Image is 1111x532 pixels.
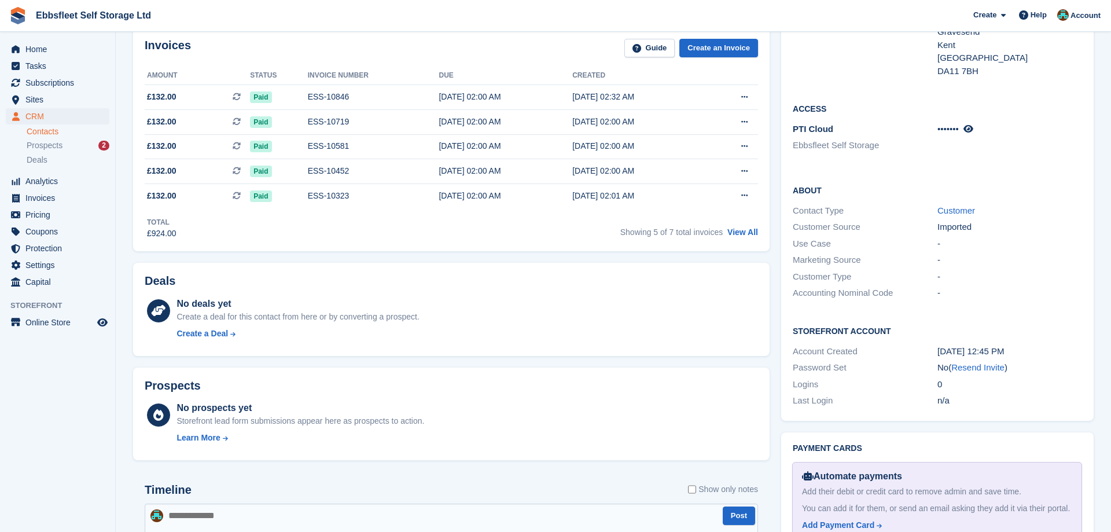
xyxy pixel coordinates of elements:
div: Last Login [793,394,937,408]
div: You can add it for them, or send an email asking they add it via their portal. [802,502,1072,515]
span: Protection [25,240,95,256]
img: George Spring [150,509,163,522]
a: Preview store [95,315,109,329]
div: ESS-10846 [308,91,439,103]
a: menu [6,274,109,290]
h2: Payment cards [793,444,1082,453]
div: Account Created [793,345,937,358]
input: Show only notes [688,483,696,496]
div: [DATE] 02:00 AM [572,165,706,177]
h2: Storefront Account [793,325,1082,336]
div: Storefront lead form submissions appear here as prospects to action. [176,415,424,427]
div: Customer Type [793,270,937,284]
span: CRM [25,108,95,124]
a: menu [6,207,109,223]
img: stora-icon-8386f47178a22dfd0bd8f6a31ec36ba5ce8667c1dd55bd0f319d3a0aa187defe.svg [9,7,27,24]
a: View All [727,228,758,237]
a: Add Payment Card [802,519,1068,531]
div: [DATE] 02:00 AM [572,116,706,128]
div: Create a deal for this contact from here or by converting a prospect. [176,311,419,323]
span: Invoices [25,190,95,206]
a: menu [6,108,109,124]
div: - [937,254,1082,267]
a: Prospects 2 [27,140,109,152]
a: Contacts [27,126,109,137]
a: menu [6,173,109,189]
div: DA11 7BH [937,65,1082,78]
div: Password Set [793,361,937,375]
div: Imported [937,221,1082,234]
div: £924.00 [147,228,176,240]
span: £132.00 [147,91,176,103]
div: - [937,287,1082,300]
span: Analytics [25,173,95,189]
span: Paid [250,166,271,177]
span: Subscriptions [25,75,95,91]
div: Customer Source [793,221,937,234]
div: [DATE] 02:01 AM [572,190,706,202]
div: No prospects yet [176,401,424,415]
span: Showing 5 of 7 total invoices [620,228,723,237]
span: Coupons [25,223,95,240]
a: menu [6,314,109,331]
a: menu [6,75,109,91]
a: menu [6,91,109,108]
a: menu [6,41,109,57]
h2: Timeline [145,483,192,497]
img: George Spring [1057,9,1069,21]
h2: Prospects [145,379,201,392]
span: £132.00 [147,140,176,152]
div: No deals yet [176,297,419,311]
th: Due [439,67,572,85]
span: ( ) [948,362,1007,372]
span: £132.00 [147,165,176,177]
span: £132.00 [147,190,176,202]
a: Guide [624,39,675,58]
h2: Invoices [145,39,191,58]
h2: Access [793,102,1082,114]
div: [DATE] 02:00 AM [439,116,572,128]
div: Add Payment Card [802,519,874,531]
span: Capital [25,274,95,290]
div: [DATE] 02:32 AM [572,91,706,103]
a: menu [6,223,109,240]
div: [DATE] 02:00 AM [439,91,572,103]
a: menu [6,190,109,206]
span: Create [973,9,996,21]
a: Learn More [176,432,424,444]
span: Prospects [27,140,62,151]
span: Paid [250,116,271,128]
span: Paid [250,190,271,202]
a: Resend Invite [951,362,1005,372]
div: No [937,361,1082,375]
div: [DATE] 02:00 AM [439,190,572,202]
th: Created [572,67,706,85]
span: Online Store [25,314,95,331]
div: n/a [937,394,1082,408]
div: Accounting Nominal Code [793,287,937,300]
a: Create a Deal [176,328,419,340]
h2: Deals [145,274,175,288]
div: - [937,237,1082,251]
th: Amount [145,67,250,85]
span: Storefront [10,300,115,311]
span: Sites [25,91,95,108]
div: ESS-10719 [308,116,439,128]
span: ••••••• [937,124,959,134]
span: Settings [25,257,95,273]
div: Contact Type [793,204,937,218]
a: menu [6,58,109,74]
div: ESS-10581 [308,140,439,152]
div: 0 [937,378,1082,391]
a: menu [6,257,109,273]
div: [GEOGRAPHIC_DATA] [937,52,1082,65]
span: Pricing [25,207,95,223]
span: Account [1070,10,1101,21]
a: menu [6,240,109,256]
a: Deals [27,154,109,166]
span: £132.00 [147,116,176,128]
div: [DATE] 12:45 PM [937,345,1082,358]
div: Learn More [176,432,220,444]
div: Create a Deal [176,328,228,340]
span: Deals [27,155,47,166]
